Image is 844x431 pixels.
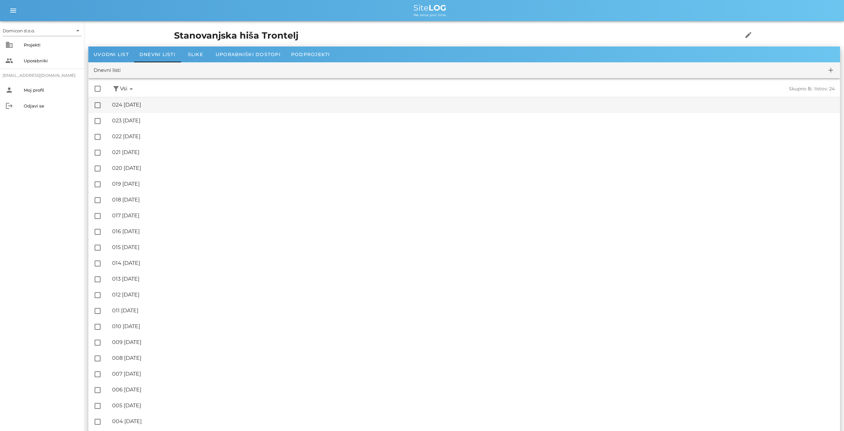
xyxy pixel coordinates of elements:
[291,51,330,57] span: Podprojekti
[112,117,835,124] div: 023 [DATE]
[827,66,835,74] i: add
[112,228,835,234] div: 016 [DATE]
[485,86,835,92] div: Skupno št. listov: 24
[120,85,135,93] span: Vsi
[112,276,835,282] div: 013 [DATE]
[174,29,706,43] h1: Stanovanjska hiša Trontelj
[94,67,121,74] div: Dnevni listi
[112,244,835,250] div: 015 [DATE]
[429,3,446,13] b: LOG
[112,339,835,345] div: 009 [DATE]
[5,86,13,94] i: person
[24,42,79,47] div: Projekti
[744,31,752,39] i: edit
[112,197,835,203] div: 018 [DATE]
[112,102,835,108] div: 024 [DATE]
[5,41,13,49] i: business
[750,360,844,431] iframe: Chat Widget
[112,212,835,219] div: 017 [DATE]
[24,103,79,108] div: Odjavi se
[112,181,835,187] div: 019 [DATE]
[74,27,82,35] i: arrow_drop_down
[24,87,79,93] div: Moj profil
[112,149,835,155] div: 021 [DATE]
[112,85,120,93] button: filter_alt
[112,323,835,329] div: 010 [DATE]
[413,3,446,13] span: Site
[750,360,844,431] div: Pripomoček za klepet
[112,355,835,361] div: 008 [DATE]
[3,28,35,34] div: Domicon d.o.o.
[112,260,835,266] div: 014 [DATE]
[127,85,135,93] i: arrow_drop_down
[112,371,835,377] div: 007 [DATE]
[112,386,835,393] div: 006 [DATE]
[112,418,835,424] div: 004 [DATE]
[112,133,835,139] div: 022 [DATE]
[188,51,203,57] span: Slike
[112,165,835,171] div: 020 [DATE]
[413,13,446,17] span: We value your time.
[5,57,13,65] i: people
[216,51,281,57] span: Uporabniški dostopi
[3,25,82,36] div: Domicon d.o.o.
[94,51,129,57] span: Uvodni list
[139,51,175,57] span: Dnevni listi
[24,58,79,63] div: Uporabniki
[9,7,17,15] i: menu
[112,307,835,314] div: 011 [DATE]
[112,402,835,409] div: 005 [DATE]
[112,292,835,298] div: 012 [DATE]
[5,102,13,110] i: logout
